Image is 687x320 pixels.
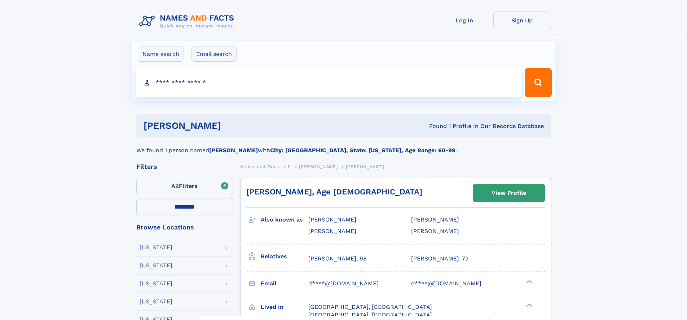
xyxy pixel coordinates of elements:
a: Sign Up [493,12,551,29]
a: [PERSON_NAME], Age [DEMOGRAPHIC_DATA] [246,187,422,196]
span: [PERSON_NAME] [411,228,459,234]
h3: Relatives [261,250,308,263]
div: ❯ [524,279,533,284]
span: [PERSON_NAME] [346,164,384,169]
button: Search Button [525,68,551,97]
label: Filters [136,178,233,195]
div: [US_STATE] [140,299,172,304]
span: S [288,164,291,169]
span: [GEOGRAPHIC_DATA], [GEOGRAPHIC_DATA] [308,303,432,310]
a: [PERSON_NAME], 73 [411,255,468,263]
div: [US_STATE] [140,263,172,268]
div: We found 1 person named with . [136,137,551,155]
label: Email search [191,47,237,62]
a: [PERSON_NAME], 98 [308,255,367,263]
h3: Email [261,277,308,290]
label: Name search [138,47,184,62]
div: ❯ [524,303,533,307]
input: search input [136,68,522,97]
a: Log In [436,12,493,29]
span: [PERSON_NAME] [411,216,459,223]
a: Names and Facts [240,162,280,171]
h3: Lived in [261,301,308,313]
h1: [PERSON_NAME] [144,121,325,130]
span: [PERSON_NAME] [308,228,356,234]
a: S [288,162,291,171]
a: [PERSON_NAME] [299,162,338,171]
span: [GEOGRAPHIC_DATA], [GEOGRAPHIC_DATA] [308,311,432,318]
span: All [171,183,179,189]
div: View Profile [492,185,526,201]
span: [PERSON_NAME] [299,164,338,169]
h3: Also known as [261,214,308,226]
div: [US_STATE] [140,281,172,286]
b: [PERSON_NAME] [209,147,258,154]
div: [US_STATE] [140,245,172,250]
span: [PERSON_NAME] [308,216,356,223]
div: Browse Locations [136,224,233,231]
img: Logo Names and Facts [136,12,240,31]
div: Found 1 Profile In Our Records Database [325,122,544,130]
b: City: [GEOGRAPHIC_DATA], State: [US_STATE], Age Range: 60-99 [270,147,455,154]
div: Filters [136,163,233,170]
a: View Profile [473,184,545,202]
